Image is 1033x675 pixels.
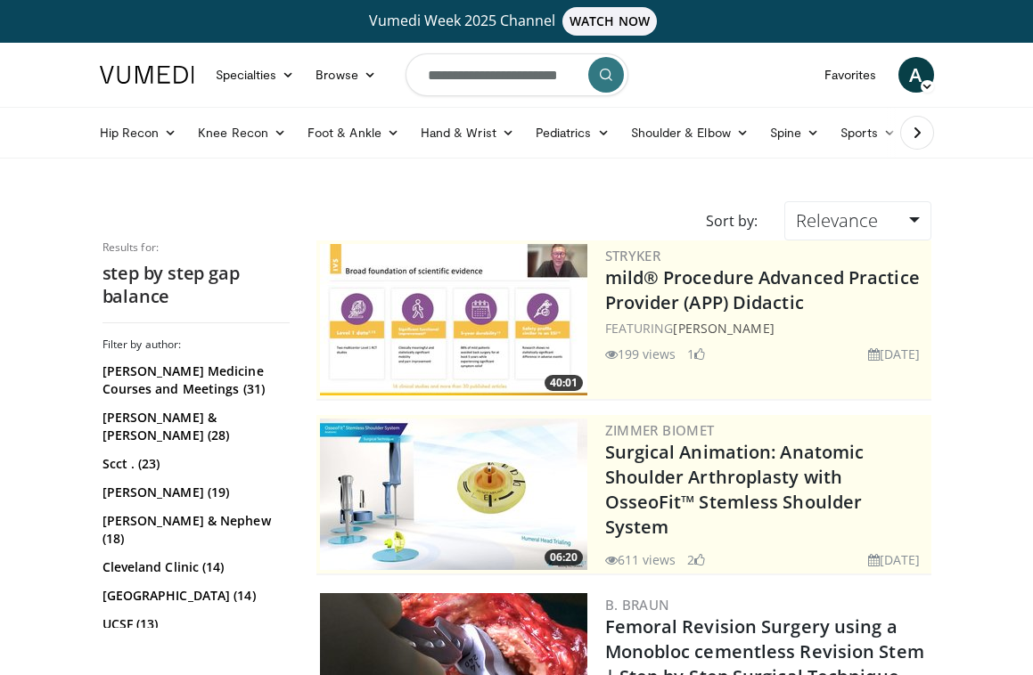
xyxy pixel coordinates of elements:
span: WATCH NOW [562,7,657,36]
a: Zimmer Biomet [605,421,715,439]
a: Scct . (23) [102,455,285,473]
a: Sports [830,115,906,150]
a: mild® Procedure Advanced Practice Provider (APP) Didactic [605,265,920,314]
h3: Filter by author: [102,337,290,352]
a: Cleveland Clinic (14) [102,558,285,576]
a: Hand & Wrist [410,115,525,150]
a: 40:01 [320,244,587,395]
li: [DATE] [868,550,921,569]
a: B. Braun [605,596,670,614]
a: Browse [305,57,387,93]
a: Specialties [205,57,306,93]
a: Vumedi Week 2025 ChannelWATCH NOW [89,7,945,36]
li: 1 [687,345,705,363]
a: Pediatrics [525,115,620,150]
a: Shoulder & Elbow [620,115,759,150]
a: Foot & Ankle [297,115,410,150]
li: 2 [687,550,705,569]
h2: step by step gap balance [102,262,290,308]
li: [DATE] [868,345,921,363]
li: 611 views [605,550,676,569]
img: VuMedi Logo [100,66,194,84]
a: Knee Recon [187,115,297,150]
a: [PERSON_NAME] Medicine Courses and Meetings (31) [102,362,285,398]
input: Search topics, interventions [406,53,628,96]
a: [PERSON_NAME] & Nephew (18) [102,512,285,548]
a: [PERSON_NAME] [673,320,774,337]
div: FEATURING [605,319,928,337]
p: Results for: [102,240,290,255]
a: [PERSON_NAME] (19) [102,484,285,501]
a: [PERSON_NAME] & [PERSON_NAME] (28) [102,409,285,444]
a: A [898,57,934,93]
a: Relevance [784,201,931,240]
a: Stryker [605,247,661,264]
li: 199 views [605,345,676,363]
img: 84e7f812-2061-4fff-86f6-cdff29f66ef4.300x170_q85_crop-smart_upscale.jpg [320,419,587,570]
a: Surgical Animation: Anatomic Shoulder Arthroplasty with OsseoFit™ Stemless Shoulder System [605,440,865,539]
a: [GEOGRAPHIC_DATA] (14) [102,587,285,605]
a: Favorites [814,57,888,93]
img: 4f822da0-6aaa-4e81-8821-7a3c5bb607c6.300x170_q85_crop-smart_upscale.jpg [320,244,587,395]
div: Sort by: [693,201,771,240]
span: Relevance [796,208,878,232]
a: UCSF (13) [102,615,285,633]
span: 06:20 [545,549,583,565]
a: Spine [759,115,830,150]
a: 06:20 [320,419,587,570]
a: Hip Recon [89,115,188,150]
span: 40:01 [545,375,583,391]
